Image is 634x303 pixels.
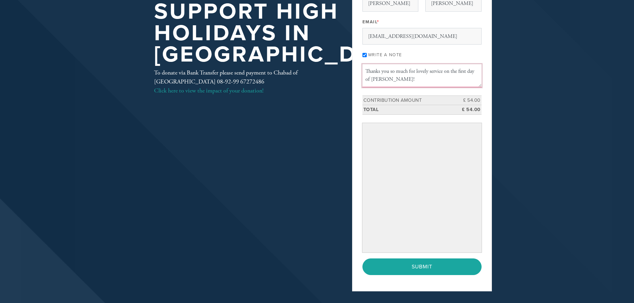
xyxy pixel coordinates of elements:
[362,258,482,275] input: Submit
[154,87,264,94] a: Click here to view the impact of your donation!
[362,19,379,25] label: Email
[452,105,482,115] td: £ 54.00
[368,52,402,58] label: Write a note
[364,124,480,251] iframe: Secure payment input frame
[362,105,452,115] td: Total
[362,95,452,105] td: Contribution Amount
[154,1,411,66] h1: Support High Holidays in [GEOGRAPHIC_DATA]
[377,19,379,25] span: This field is required.
[154,68,330,95] div: To donate via Bank Transfer please send payment to Chabad of [GEOGRAPHIC_DATA] 08-92-99 67272486
[452,95,482,105] td: £ 54.00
